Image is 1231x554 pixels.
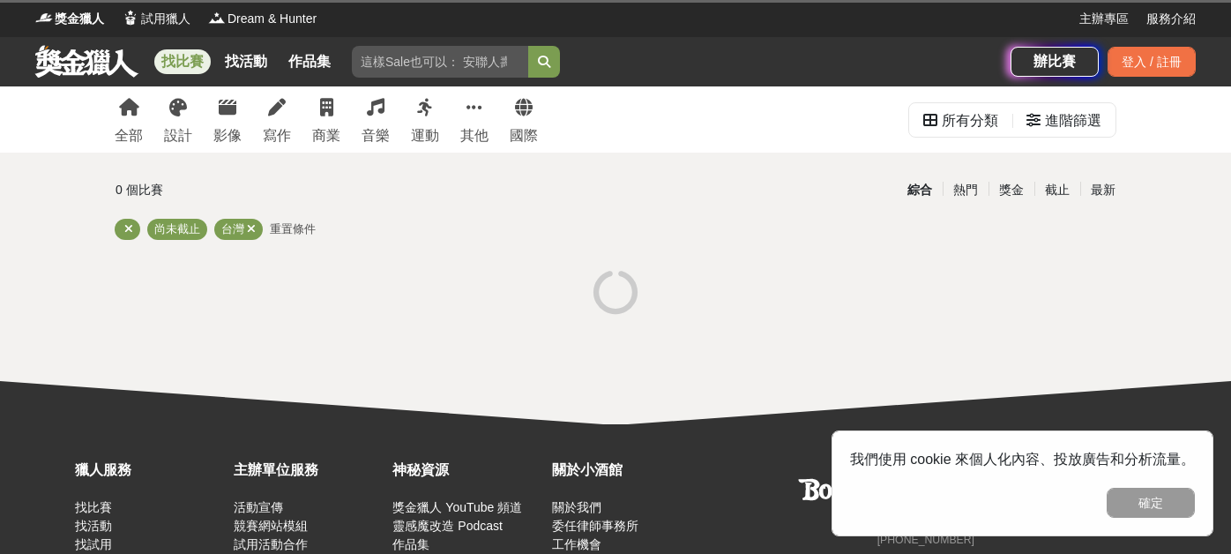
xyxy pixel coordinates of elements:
[312,86,340,153] a: 商業
[164,86,192,153] a: 設計
[122,10,190,28] a: Logo試用獵人
[877,534,974,546] small: [PHONE_NUMBER]
[263,86,291,153] a: 寫作
[460,86,489,153] a: 其他
[75,519,112,533] a: 找活動
[281,49,338,74] a: 作品集
[141,10,190,28] span: 試用獵人
[234,460,384,481] div: 主辦單位服務
[1034,175,1080,206] div: 截止
[270,222,316,236] span: 重置條件
[1079,10,1129,28] a: 主辦專區
[154,222,200,236] span: 尚未截止
[154,49,211,74] a: 找比賽
[552,537,601,551] a: 工作機會
[122,9,139,26] img: Logo
[208,9,226,26] img: Logo
[213,86,242,153] a: 影像
[221,222,244,236] span: 台灣
[218,49,274,74] a: 找活動
[392,500,522,514] a: 獎金獵人 YouTube 頻道
[234,537,308,551] a: 試用活動合作
[213,125,242,146] div: 影像
[35,10,104,28] a: Logo獎金獵人
[1045,103,1101,138] div: 進階篩選
[552,500,601,514] a: 關於我們
[510,125,538,146] div: 國際
[552,460,702,481] div: 關於小酒館
[943,175,989,206] div: 熱門
[234,500,283,514] a: 活動宣傳
[1146,10,1196,28] a: 服務介紹
[164,125,192,146] div: 設計
[392,537,429,551] a: 作品集
[234,519,308,533] a: 競賽網站模組
[228,10,317,28] span: Dream & Hunter
[35,9,53,26] img: Logo
[115,86,143,153] a: 全部
[392,519,502,533] a: 靈感魔改造 Podcast
[75,537,112,551] a: 找試用
[989,175,1034,206] div: 獎金
[897,175,943,206] div: 綜合
[362,125,390,146] div: 音樂
[392,460,542,481] div: 神秘資源
[1011,47,1099,77] a: 辦比賽
[116,175,448,206] div: 0 個比賽
[362,86,390,153] a: 音樂
[208,10,317,28] a: LogoDream & Hunter
[552,519,638,533] a: 委任律師事務所
[1108,47,1196,77] div: 登入 / 註冊
[55,10,104,28] span: 獎金獵人
[75,460,225,481] div: 獵人服務
[411,86,439,153] a: 運動
[850,452,1195,467] span: 我們使用 cookie 來個人化內容、投放廣告和分析流量。
[411,125,439,146] div: 運動
[942,103,998,138] div: 所有分類
[263,125,291,146] div: 寫作
[1080,175,1126,206] div: 最新
[312,125,340,146] div: 商業
[115,125,143,146] div: 全部
[75,500,112,514] a: 找比賽
[460,125,489,146] div: 其他
[510,86,538,153] a: 國際
[1107,488,1195,518] button: 確定
[352,46,528,78] input: 這樣Sale也可以： 安聯人壽創意銷售法募集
